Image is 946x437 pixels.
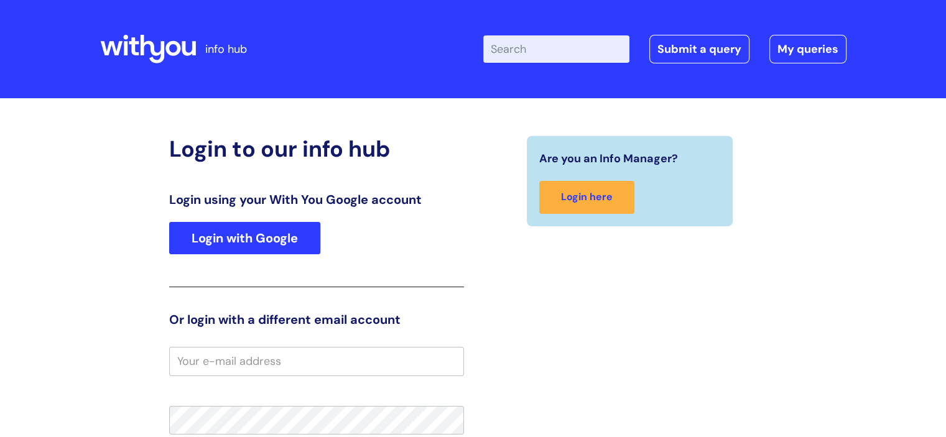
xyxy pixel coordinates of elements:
[539,149,678,168] span: Are you an Info Manager?
[169,312,464,327] h3: Or login with a different email account
[539,181,634,214] a: Login here
[649,35,749,63] a: Submit a query
[169,222,320,254] a: Login with Google
[205,39,247,59] p: info hub
[769,35,846,63] a: My queries
[483,35,629,63] input: Search
[169,347,464,375] input: Your e-mail address
[169,192,464,207] h3: Login using your With You Google account
[169,136,464,162] h2: Login to our info hub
